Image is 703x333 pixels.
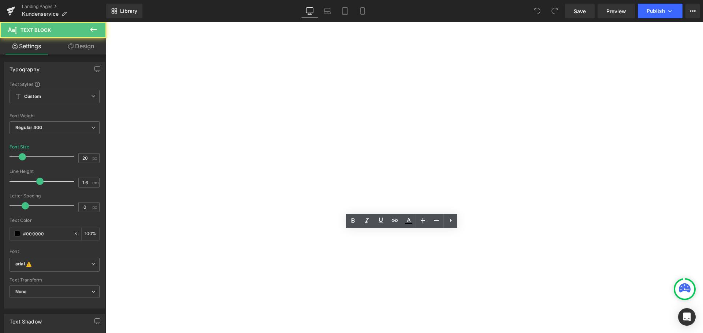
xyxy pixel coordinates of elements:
[678,308,696,326] div: Open Intercom Messenger
[15,261,25,268] i: arial
[354,4,371,18] a: Mobile
[10,62,40,72] div: Typography
[92,205,98,209] span: px
[120,8,137,14] span: Library
[92,180,98,185] span: em
[647,8,665,14] span: Publish
[301,4,319,18] a: Desktop
[24,94,41,100] b: Custom
[21,27,51,33] span: Text Block
[10,193,100,198] div: Letter Spacing
[55,38,108,54] a: Design
[22,4,106,10] a: Landing Pages
[15,289,27,294] b: None
[10,113,100,118] div: Font Weight
[10,218,100,223] div: Text Color
[10,169,100,174] div: Line Height
[530,4,544,18] button: Undo
[22,11,59,17] span: Kundenservice
[638,4,682,18] button: Publish
[606,7,626,15] span: Preview
[10,314,42,325] div: Text Shadow
[92,156,98,160] span: px
[336,4,354,18] a: Tablet
[10,277,100,283] div: Text Transform
[685,4,700,18] button: More
[598,4,635,18] a: Preview
[106,4,142,18] a: New Library
[574,7,586,15] span: Save
[10,144,30,150] div: Font Size
[82,227,99,240] div: %
[319,4,336,18] a: Laptop
[23,230,70,238] input: Color
[15,125,42,130] b: Regular 400
[10,81,100,87] div: Text Styles
[547,4,562,18] button: Redo
[10,249,100,254] div: Font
